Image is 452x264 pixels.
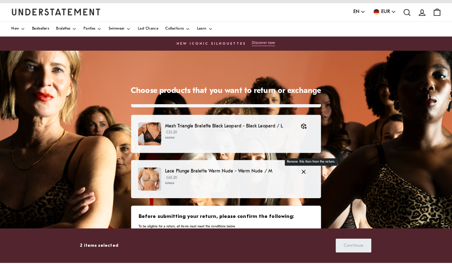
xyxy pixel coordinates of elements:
[177,45,246,50] h6: New Iconic Silhouettes
[166,170,293,177] p: Lace Plunge Bralette Warm Nude - Warm Nude / M
[139,170,162,193] img: SALA-BRA-007-24.jpg
[197,31,207,34] span: Learn
[35,31,51,34] span: Bestsellers
[352,12,358,20] span: EN
[166,132,293,143] p: €55.20
[352,12,364,20] button: EN
[14,13,102,19] a: Understatement Homepage
[166,139,175,142] strike: €69.00
[371,12,394,20] button: EUR
[85,31,97,34] span: Panties
[197,25,213,40] a: Learn
[58,31,72,34] span: Bralettes
[252,44,275,49] p: Discover now
[132,89,320,100] h1: Choose products that you want to return or exchange
[166,25,190,40] a: Collections
[139,31,159,34] span: Last Chance
[379,12,388,20] span: EUR
[14,25,28,40] a: New
[140,226,312,230] p: To be eligible for a return, all items must meet the conditions below.
[58,25,78,40] a: Bralettes
[110,31,126,34] span: Swimwear
[166,31,184,34] span: Collections
[166,184,175,187] strike: €79.00
[7,42,445,52] a: New Iconic Silhouettes Discover now
[166,177,293,188] p: €63.20
[35,25,51,40] a: Bestsellers
[139,25,159,40] a: Last Chance
[139,125,162,148] img: WIPO-BRA-004.jpg
[14,31,22,34] span: New
[110,25,132,40] a: Swimwear
[85,25,103,40] a: Panties
[166,125,293,132] p: Mesh Triangle Bralette Black Leopard - Black Leopard / L
[140,215,312,222] h3: Before submitting your return, please confirm the following:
